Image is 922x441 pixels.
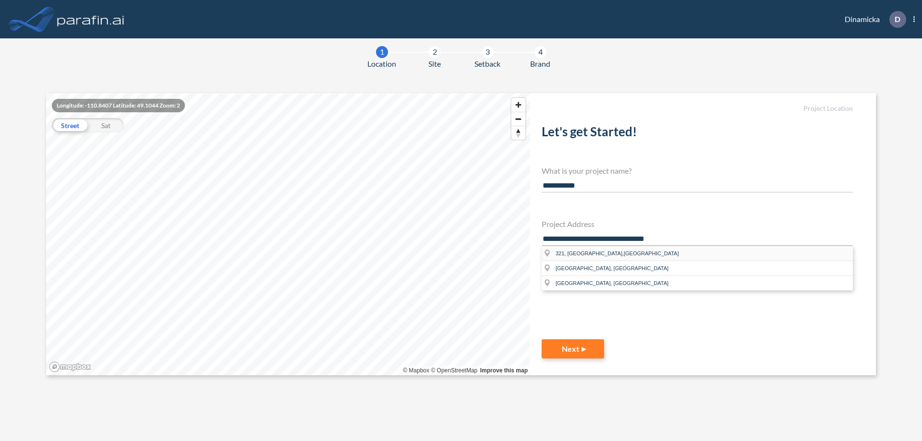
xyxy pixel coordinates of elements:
button: Next [542,339,604,358]
button: Reset bearing to north [511,126,525,140]
span: Location [367,58,396,70]
span: Setback [474,58,500,70]
span: [GEOGRAPHIC_DATA], [GEOGRAPHIC_DATA] [556,265,668,271]
button: Zoom out [511,112,525,126]
div: Street [52,118,88,132]
span: 321, [GEOGRAPHIC_DATA],[GEOGRAPHIC_DATA] [556,250,679,256]
h5: Project Location [542,105,853,113]
span: [GEOGRAPHIC_DATA], [GEOGRAPHIC_DATA] [556,280,668,286]
div: Sat [88,118,124,132]
a: Mapbox [403,367,429,374]
div: Dinamicka [830,11,915,28]
span: Brand [530,58,550,70]
canvas: Map [46,93,530,375]
h4: What is your project name? [542,166,853,175]
a: Improve this map [480,367,528,374]
p: D [895,15,900,24]
h4: Project Address [542,219,853,228]
a: Mapbox homepage [49,361,91,372]
div: Longitude: -110.8407 Latitude: 49.1044 Zoom: 2 [52,99,185,112]
a: OpenStreetMap [431,367,477,374]
img: logo [55,10,126,29]
div: 3 [482,46,494,58]
div: 4 [534,46,546,58]
h2: Let's get Started! [542,124,853,143]
div: 2 [429,46,441,58]
span: Site [428,58,441,70]
div: 1 [376,46,388,58]
button: Zoom in [511,98,525,112]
